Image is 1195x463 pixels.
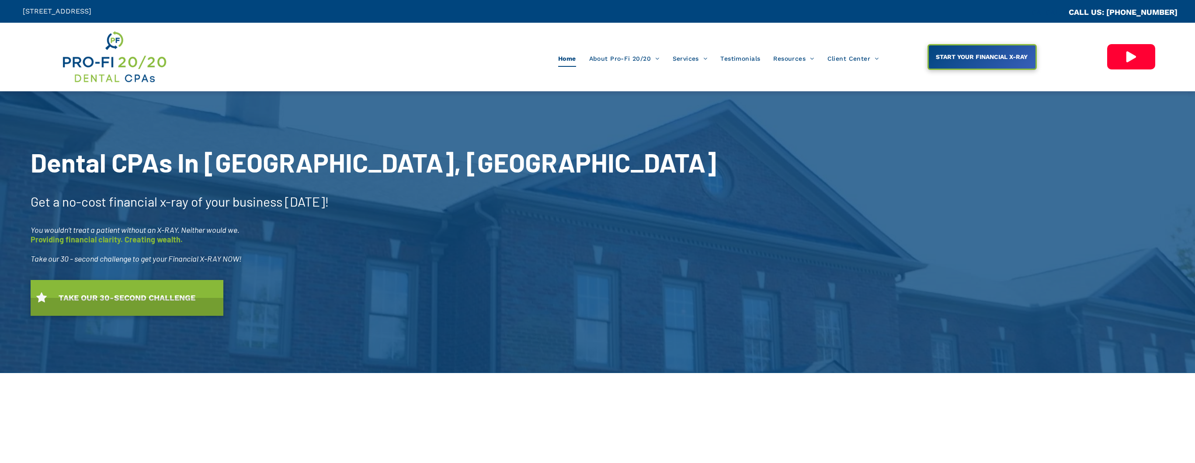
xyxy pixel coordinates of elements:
[191,193,329,209] span: of your business [DATE]!
[31,225,240,235] span: You wouldn’t treat a patient without an X-RAY. Neither would we.
[31,193,59,209] span: Get a
[31,280,223,316] a: TAKE OUR 30-SECOND CHALLENGE
[56,289,198,307] span: TAKE OUR 30-SECOND CHALLENGE
[714,50,767,67] a: Testimonials
[583,50,666,67] a: About Pro-Fi 20/20
[31,235,183,244] span: Providing financial clarity. Creating wealth.
[1032,8,1069,17] span: CA::CALLC
[62,193,188,209] span: no-cost financial x-ray
[821,50,886,67] a: Client Center
[61,29,167,85] img: Get Dental CPA Consulting, Bookkeeping, & Bank Loans
[31,146,716,178] span: Dental CPAs In [GEOGRAPHIC_DATA], [GEOGRAPHIC_DATA]
[928,44,1037,70] a: START YOUR FINANCIAL X-RAY
[552,50,583,67] a: Home
[23,7,91,15] span: [STREET_ADDRESS]
[767,50,820,67] a: Resources
[933,49,1031,65] span: START YOUR FINANCIAL X-RAY
[666,50,714,67] a: Services
[1069,7,1178,17] a: CALL US: [PHONE_NUMBER]
[31,254,242,263] span: Take our 30 - second challenge to get your Financial X-RAY NOW!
